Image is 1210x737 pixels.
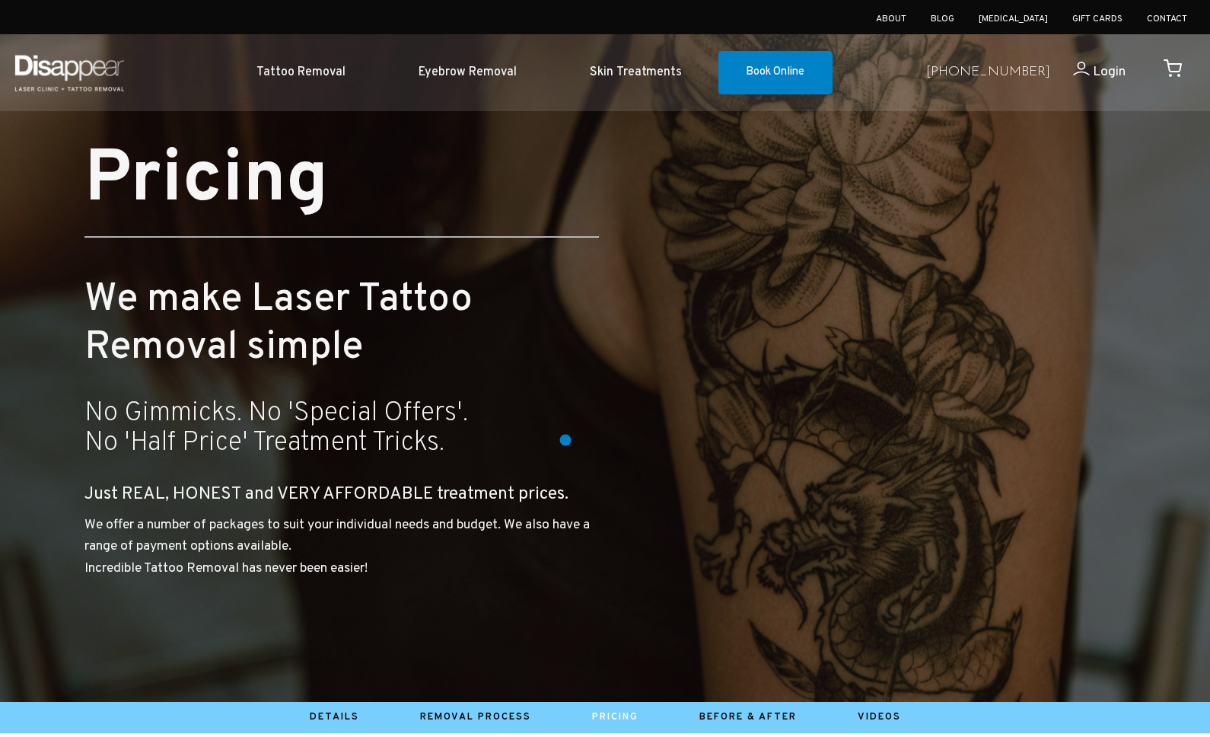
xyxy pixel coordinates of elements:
a: Book Online [718,51,833,95]
span: Login [1093,63,1126,81]
a: Details [310,711,359,723]
a: Login [1050,62,1126,84]
a: Skin Treatments [553,49,718,96]
small: We make Laser Tattoo Removal simple [84,276,473,372]
a: [PHONE_NUMBER] [926,62,1050,84]
p: We offer a number of packages to suit your individual needs and budget. We also have a range of p... [84,515,599,580]
a: Removal Process [420,711,531,723]
h3: No Gimmicks. No 'Special Offers'. No 'Half Price' Treatment Tricks. [84,399,599,458]
a: Before & After [699,711,797,723]
a: Tattoo Removal [220,49,382,96]
a: Videos [858,711,901,723]
a: [MEDICAL_DATA] [979,13,1048,25]
a: Gift Cards [1072,13,1122,25]
img: Disappear - Laser Clinic and Tattoo Removal Services in Sydney, Australia [11,46,127,100]
a: Contact [1147,13,1187,25]
a: Blog [931,13,954,25]
h1: Pricing [84,146,599,217]
a: Eyebrow Removal [382,49,553,96]
a: Pricing [592,711,638,723]
big: Just REAL, HONEST and VERY AFFORDABLE treatment prices. [84,483,568,506]
a: About [876,13,906,25]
